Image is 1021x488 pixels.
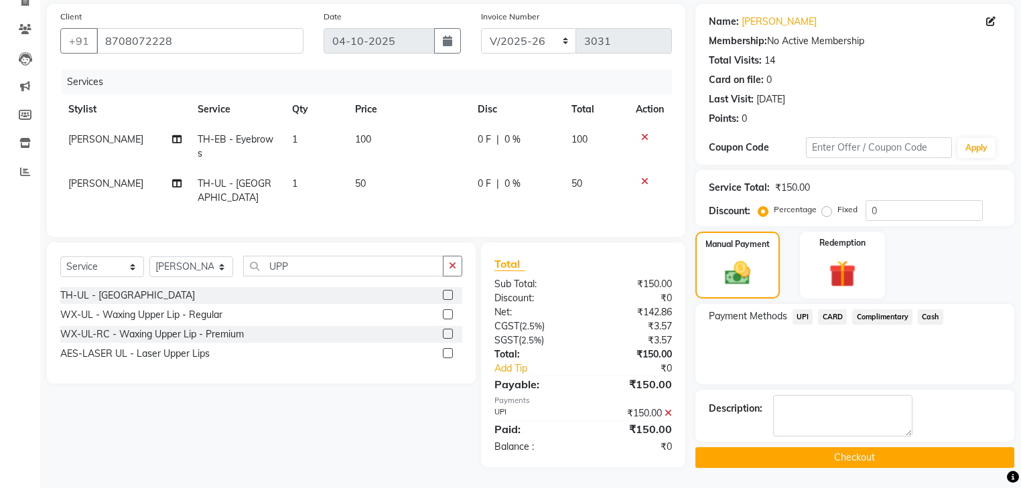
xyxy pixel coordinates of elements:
[793,309,813,325] span: UPI
[563,94,627,125] th: Total
[583,319,681,333] div: ₹3.57
[355,133,371,145] span: 100
[60,289,195,303] div: TH-UL - [GEOGRAPHIC_DATA]
[583,376,681,392] div: ₹150.00
[60,11,82,23] label: Client
[819,237,866,249] label: Redemption
[494,395,672,406] div: Payments
[494,320,519,332] span: CGST
[494,334,519,346] span: SGST
[484,347,583,361] div: Total:
[484,440,583,454] div: Balance :
[60,327,244,341] div: WX-UL-RC - Waxing Upper Lip - Premium
[522,321,542,331] span: 2.5%
[496,177,499,191] span: |
[766,73,772,87] div: 0
[695,447,1014,468] button: Checkout
[709,204,750,218] div: Discount:
[583,406,681,420] div: ₹150.00
[60,308,222,322] div: WX-UL - Waxing Upper Lip - Regular
[484,376,583,392] div: Payable:
[484,406,583,420] div: UPI
[818,309,847,325] span: CARD
[292,177,297,189] span: 1
[68,177,143,189] span: [PERSON_NAME]
[583,305,681,319] div: ₹142.86
[484,277,583,291] div: Sub Total:
[243,256,444,276] input: Search or Scan
[484,421,583,437] div: Paid:
[709,141,806,155] div: Coupon Code
[484,291,583,305] div: Discount:
[852,309,912,325] span: Complimentary
[583,421,681,437] div: ₹150.00
[470,94,563,125] th: Disc
[60,347,210,361] div: AES-LASER UL - Laser Upper Lips
[709,402,762,416] div: Description:
[918,309,943,325] span: Cash
[709,112,739,126] div: Points:
[583,291,681,305] div: ₹0
[504,177,521,191] span: 0 %
[571,177,582,189] span: 50
[705,238,770,250] label: Manual Payment
[717,258,758,288] img: _cash.svg
[284,94,347,125] th: Qty
[583,333,681,347] div: ₹3.57
[68,133,143,145] span: [PERSON_NAME]
[709,73,764,87] div: Card on file:
[709,15,739,29] div: Name:
[478,133,491,147] span: 0 F
[496,133,499,147] span: |
[60,28,98,54] button: +91
[190,94,284,125] th: Service
[292,133,297,145] span: 1
[198,177,271,204] span: TH-UL - [GEOGRAPHIC_DATA]
[583,347,681,361] div: ₹150.00
[600,361,682,376] div: ₹0
[709,34,1001,48] div: No Active Membership
[821,257,864,291] img: _gift.svg
[709,181,770,195] div: Service Total:
[742,15,817,29] a: [PERSON_NAME]
[957,138,996,158] button: Apply
[484,319,583,333] div: ( )
[709,34,767,48] div: Membership:
[484,333,583,347] div: ( )
[484,305,583,319] div: Net:
[347,94,470,125] th: Price
[60,94,190,125] th: Stylist
[709,92,754,106] div: Last Visit:
[742,112,747,126] div: 0
[484,361,600,376] a: Add Tip
[774,204,817,216] label: Percentage
[583,440,681,454] div: ₹0
[583,277,681,291] div: ₹150.00
[521,335,541,345] span: 2.5%
[62,70,682,94] div: Services
[709,54,762,68] div: Total Visits:
[494,257,525,271] span: Total
[96,28,303,54] input: Search by Name/Mobile/Email/Code
[756,92,785,106] div: [DATE]
[709,309,787,323] span: Payment Methods
[355,177,366,189] span: 50
[837,204,858,216] label: Fixed
[764,54,775,68] div: 14
[571,133,588,145] span: 100
[324,11,342,23] label: Date
[478,177,491,191] span: 0 F
[481,11,539,23] label: Invoice Number
[198,133,273,159] span: TH-EB - Eyebrows
[775,181,810,195] div: ₹150.00
[504,133,521,147] span: 0 %
[628,94,672,125] th: Action
[806,137,952,158] input: Enter Offer / Coupon Code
